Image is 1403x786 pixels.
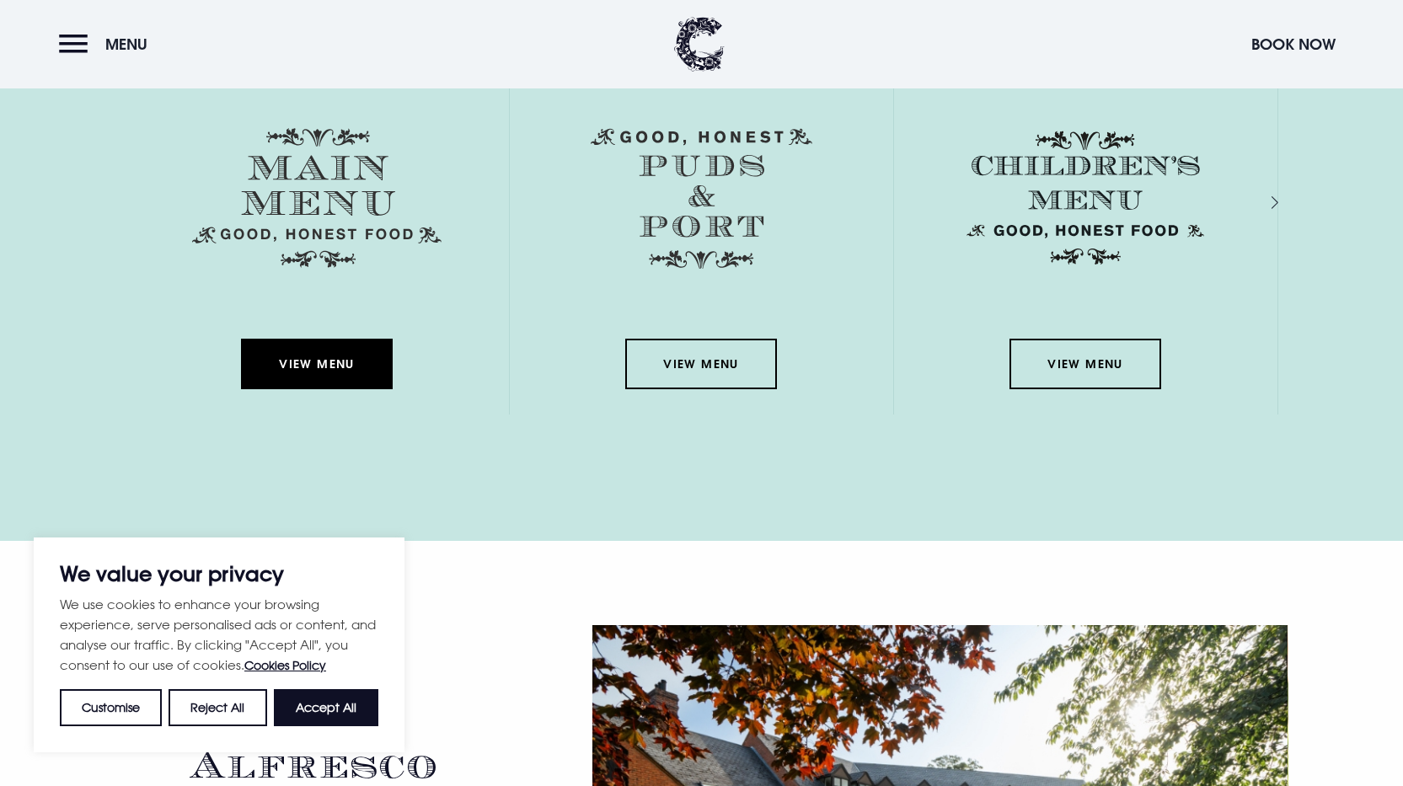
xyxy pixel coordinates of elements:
[674,17,725,72] img: Clandeboye Lodge
[1243,26,1344,62] button: Book Now
[244,658,326,672] a: Cookies Policy
[961,128,1210,268] img: Childrens Menu 1
[1009,339,1161,389] a: View Menu
[34,537,404,752] div: We value your privacy
[241,339,393,389] a: View Menu
[169,689,266,726] button: Reject All
[591,128,812,270] img: Menu puds and port
[105,35,147,54] span: Menu
[60,689,162,726] button: Customise
[60,594,378,676] p: We use cookies to enhance your browsing experience, serve personalised ads or content, and analys...
[60,564,378,584] p: We value your privacy
[59,26,156,62] button: Menu
[1249,190,1265,215] div: Next slide
[274,689,378,726] button: Accept All
[625,339,777,389] a: View Menu
[192,128,442,268] img: Menu main menu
